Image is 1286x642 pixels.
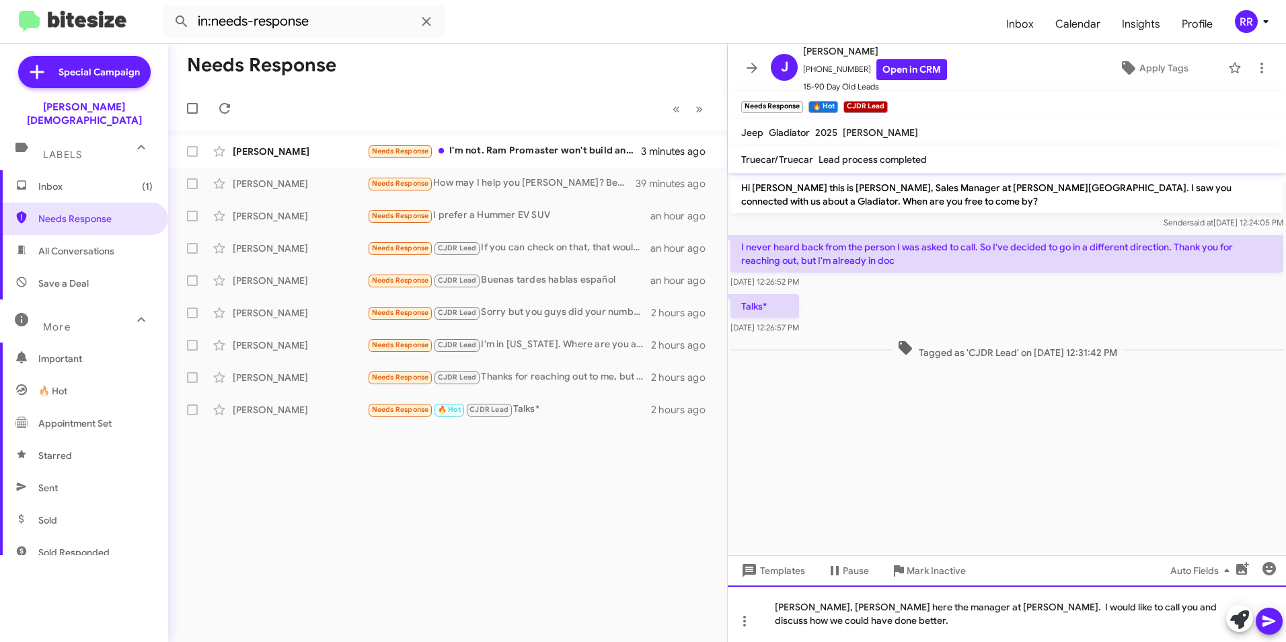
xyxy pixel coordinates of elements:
span: Starred [38,449,72,462]
span: Needs Response [372,179,429,188]
span: (1) [142,180,153,193]
span: 2025 [815,127,837,139]
div: Thanks for reaching out to me, but I have decided that this is a bad time to enter into the purch... [367,369,651,385]
span: Needs Response [372,244,429,252]
span: 15-90 Day Old Leads [803,80,947,94]
div: [PERSON_NAME] [233,145,367,158]
span: Pause [843,559,869,583]
span: Save a Deal [38,277,89,290]
button: Next [687,95,711,122]
button: RR [1223,10,1271,33]
span: J [781,57,788,78]
span: Auto Fields [1170,559,1235,583]
a: Calendar [1045,5,1111,44]
div: 39 minutes ago [636,177,716,190]
div: [PERSON_NAME] [233,177,367,190]
div: [PERSON_NAME], [PERSON_NAME] here the manager at [PERSON_NAME]. I would like to call you and disc... [728,585,1286,642]
span: [DATE] 12:26:52 PM [730,277,799,287]
span: 🔥 Hot [438,405,461,414]
span: » [695,100,703,117]
small: Needs Response [741,101,803,113]
span: Sold Responded [38,546,110,559]
span: said at [1190,217,1213,227]
h1: Needs Response [187,55,336,76]
span: Needs Response [372,341,429,349]
span: Needs Response [372,373,429,382]
button: Templates [728,559,816,583]
div: If you can check on that, that would be great thanks [367,240,650,256]
div: [PERSON_NAME] [233,274,367,287]
span: CJDR Lead [438,341,477,349]
a: Inbox [995,5,1045,44]
span: Sent [38,481,58,495]
div: I'm in [US_STATE]. Where are you at ? [367,337,651,353]
button: Pause [816,559,880,583]
input: Search [163,5,445,38]
p: Hi [PERSON_NAME] this is [PERSON_NAME], Sales Manager at [PERSON_NAME][GEOGRAPHIC_DATA]. I saw yo... [730,176,1283,213]
span: Important [38,352,153,365]
div: 2 hours ago [651,306,716,320]
span: Needs Response [38,212,153,225]
span: CJDR Lead [438,308,477,317]
span: [PHONE_NUMBER] [803,59,947,80]
div: an hour ago [650,209,716,223]
span: CJDR Lead [469,405,508,414]
div: Talks* [367,402,651,417]
span: Special Campaign [59,65,140,79]
a: Open in CRM [876,59,947,80]
div: How may I help you [PERSON_NAME]? Best to my knowledge, you don't currently have a car that I may... [367,176,636,191]
div: 2 hours ago [651,338,716,352]
span: [PERSON_NAME] [803,43,947,59]
span: All Conversations [38,244,114,258]
nav: Page navigation example [665,95,711,122]
span: Needs Response [372,308,429,317]
span: CJDR Lead [438,373,477,382]
span: Tagged as 'CJDR Lead' on [DATE] 12:31:42 PM [892,340,1123,359]
span: 🔥 Hot [38,384,67,398]
div: [PERSON_NAME] [233,209,367,223]
span: Labels [43,149,82,161]
span: Apply Tags [1139,56,1188,80]
div: an hour ago [650,274,716,287]
span: Needs Response [372,147,429,155]
div: an hour ago [650,242,716,255]
span: CJDR Lead [438,276,477,285]
button: Auto Fields [1160,559,1246,583]
div: [PERSON_NAME] [233,242,367,255]
div: [PERSON_NAME] [233,338,367,352]
span: [DATE] 12:26:57 PM [730,322,799,332]
div: RR [1235,10,1258,33]
a: Insights [1111,5,1171,44]
div: 3 minutes ago [641,145,716,158]
span: Gladiator [769,127,810,139]
span: Sold [38,513,57,527]
span: Appointment Set [38,417,112,430]
span: Lead process completed [819,153,927,166]
button: Apply Tags [1085,56,1221,80]
small: 🔥 Hot [808,101,837,113]
div: I prefer a Hummer EV SUV [367,208,650,223]
span: Needs Response [372,211,429,220]
p: I never heard back from the person I was asked to call. So I've decided to go in a different dire... [730,235,1283,273]
div: I'm not. Ram Promaster won't build an extended version, window van low roof. [367,143,641,159]
div: [PERSON_NAME] [233,371,367,384]
div: Sorry but you guys did your numbers and with $0 money down and trade low payment came out super h... [367,305,651,320]
div: 2 hours ago [651,403,716,417]
button: Mark Inactive [880,559,977,583]
span: Needs Response [372,276,429,285]
div: [PERSON_NAME] [233,306,367,320]
button: Previous [665,95,688,122]
a: Profile [1171,5,1223,44]
a: Special Campaign [18,56,151,88]
span: CJDR Lead [438,244,477,252]
small: CJDR Lead [843,101,888,113]
span: Sender [DATE] 12:24:05 PM [1164,217,1283,227]
span: Templates [739,559,805,583]
span: Truecar/Truecar [741,153,813,166]
span: Needs Response [372,405,429,414]
span: Jeep [741,127,763,139]
div: Buenas tardes hablas español [367,273,650,288]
